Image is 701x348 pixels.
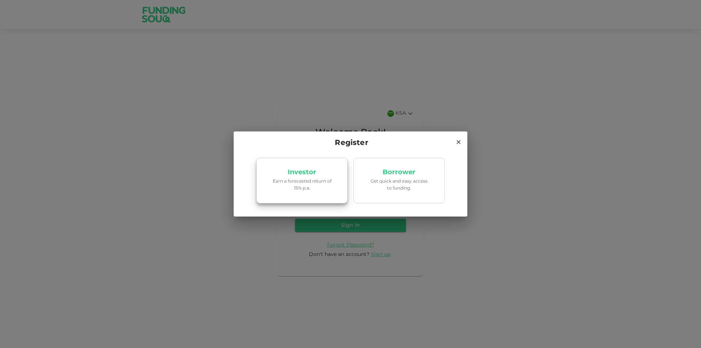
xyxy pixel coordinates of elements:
p: Earn a forecasted return of 15% p.a. [271,178,333,192]
span: Register [333,137,368,149]
a: InvestorEarn a forecasted return of 15% p.a. [256,158,348,204]
a: BorrowerGet quick and easy access to funding. [353,158,445,204]
p: Investor [288,169,316,176]
p: Borrower [383,169,415,176]
p: Get quick and easy access to funding. [368,178,430,192]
